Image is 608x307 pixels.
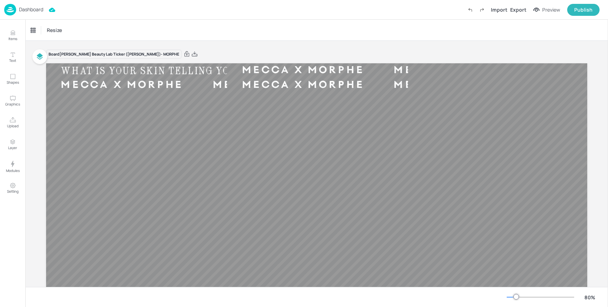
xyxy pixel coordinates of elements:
div: Export [510,6,526,13]
div: MECCA X MORPHE [46,78,198,92]
div: 80 % [581,294,598,301]
label: Redo (Ctrl + Y) [476,4,488,16]
button: Publish [567,4,600,16]
div: MECCA X MORPHE [379,64,531,78]
div: MECCA X MORPHE [198,78,350,92]
div: Preview [542,6,560,14]
button: Preview [529,5,564,15]
div: MECCA X MORPHE [227,78,379,92]
div: MECCA X MORPHE [227,64,379,78]
div: Board [PERSON_NAME] Beauty Lab Ticker ([PERSON_NAME])- MORPHE [46,50,182,59]
span: Resize [45,26,63,34]
div: Publish [574,6,593,14]
div: Import [491,6,507,13]
img: logo-86c26b7e.jpg [4,4,16,15]
p: Dashboard [19,7,43,12]
div: WHAT IS YOUR SKIN TELLING YOU? [46,64,256,78]
div: MECCA X MORPHE [379,78,531,92]
label: Undo (Ctrl + Z) [464,4,476,16]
